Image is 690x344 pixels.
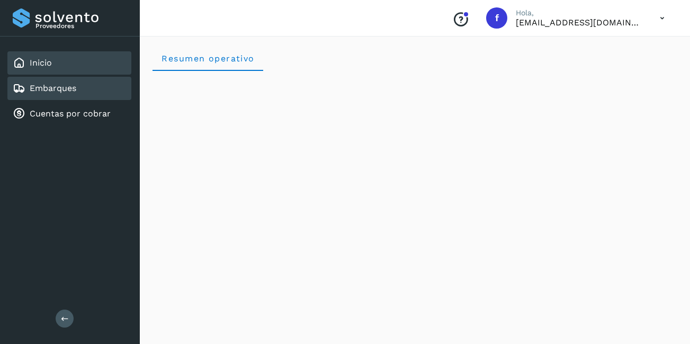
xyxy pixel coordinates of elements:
[35,22,127,30] p: Proveedores
[30,108,111,119] a: Cuentas por cobrar
[30,58,52,68] a: Inicio
[7,77,131,100] div: Embarques
[7,51,131,75] div: Inicio
[516,17,643,28] p: facturacion@protransport.com.mx
[7,102,131,125] div: Cuentas por cobrar
[516,8,643,17] p: Hola,
[161,53,255,64] span: Resumen operativo
[30,83,76,93] a: Embarques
